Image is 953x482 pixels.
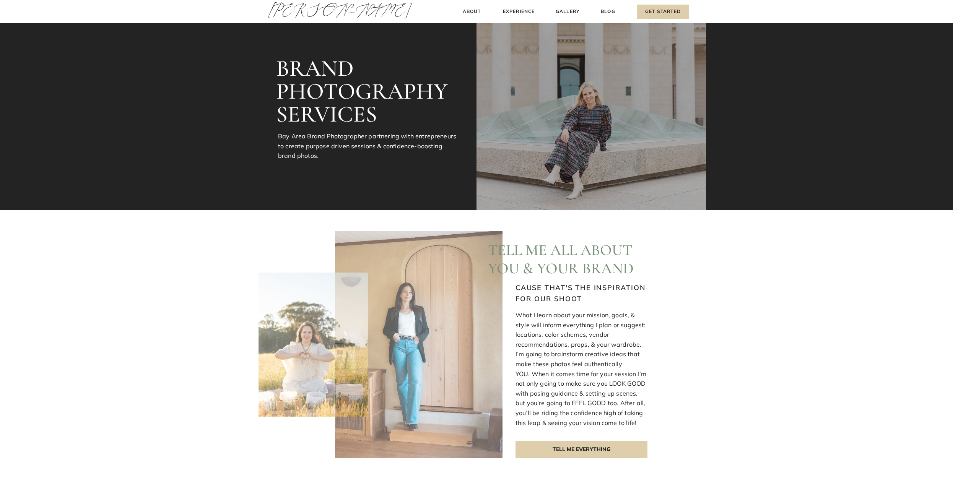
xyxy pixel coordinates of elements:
a: Get Started [637,5,689,19]
iframe: PYzGL4E7otE [213,247,368,443]
a: Blog [599,8,617,16]
p: Bay Area Brand Photographer partnering with entrepreneurs to create purpose driven sessions & con... [278,131,459,164]
h2: Tell me ALL about you & your brand [488,241,642,276]
a: About [460,8,483,16]
h3: BRAND PHOTOGRAPHY SERVICES [276,57,459,125]
p: What I learn about your mission, goals, & style will inform everything I plan or suggest: locatio... [516,310,647,428]
a: Experience [502,8,536,16]
a: TELL ME EVERYTHING [516,441,647,458]
h3: CAUSE THAT'S THE INSPIRATION FOR OUR SHOOT [516,282,647,304]
a: Gallery [555,8,581,16]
